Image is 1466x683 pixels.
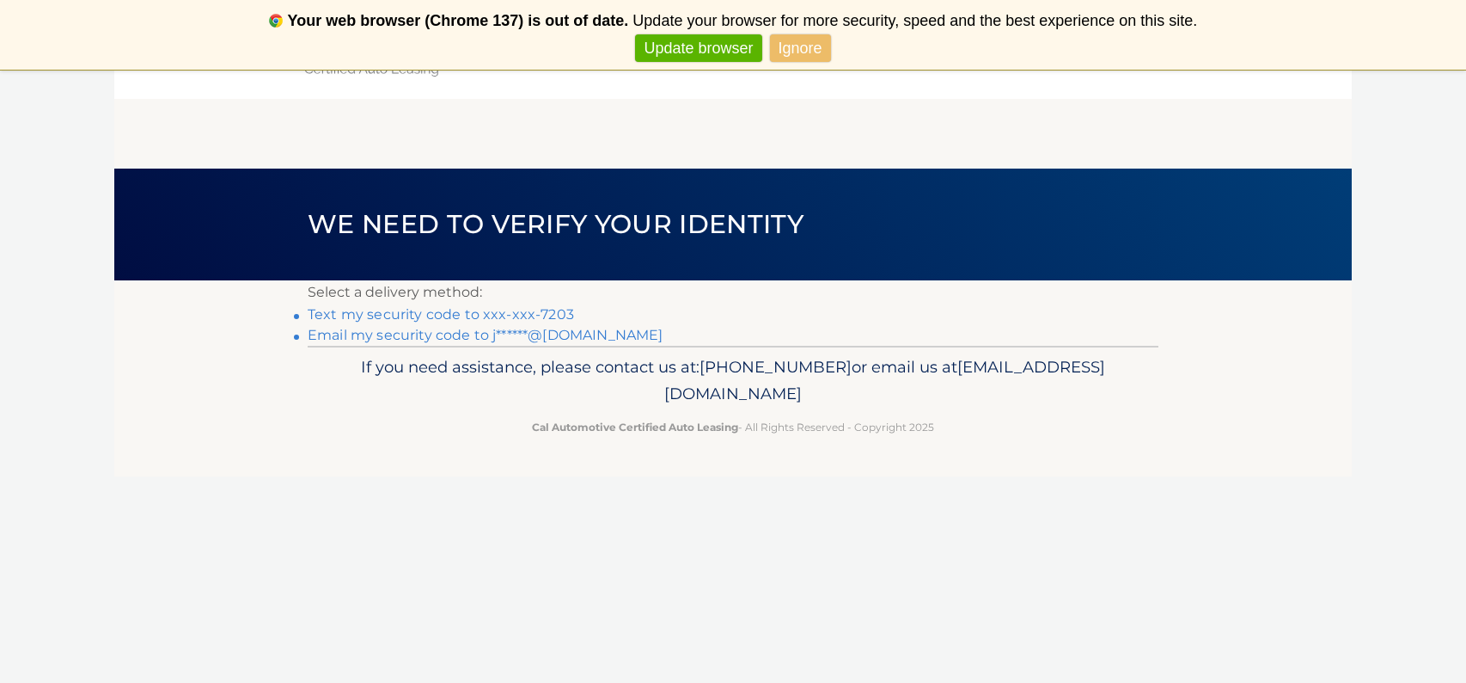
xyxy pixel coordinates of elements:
p: If you need assistance, please contact us at: or email us at [319,354,1147,409]
span: We need to verify your identity [308,208,803,240]
b: Your web browser (Chrome 137) is out of date. [288,12,629,29]
p: Select a delivery method: [308,280,1158,305]
span: [PHONE_NUMBER] [699,357,852,377]
p: - All Rights Reserved - Copyright 2025 [319,418,1147,436]
strong: Cal Automotive Certified Auto Leasing [532,421,738,434]
span: Update your browser for more security, speed and the best experience on this site. [632,12,1197,29]
a: Text my security code to xxx-xxx-7203 [308,306,574,323]
a: Ignore [770,34,831,63]
a: Update browser [635,34,761,63]
a: Email my security code to j******@[DOMAIN_NAME] [308,327,663,343]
